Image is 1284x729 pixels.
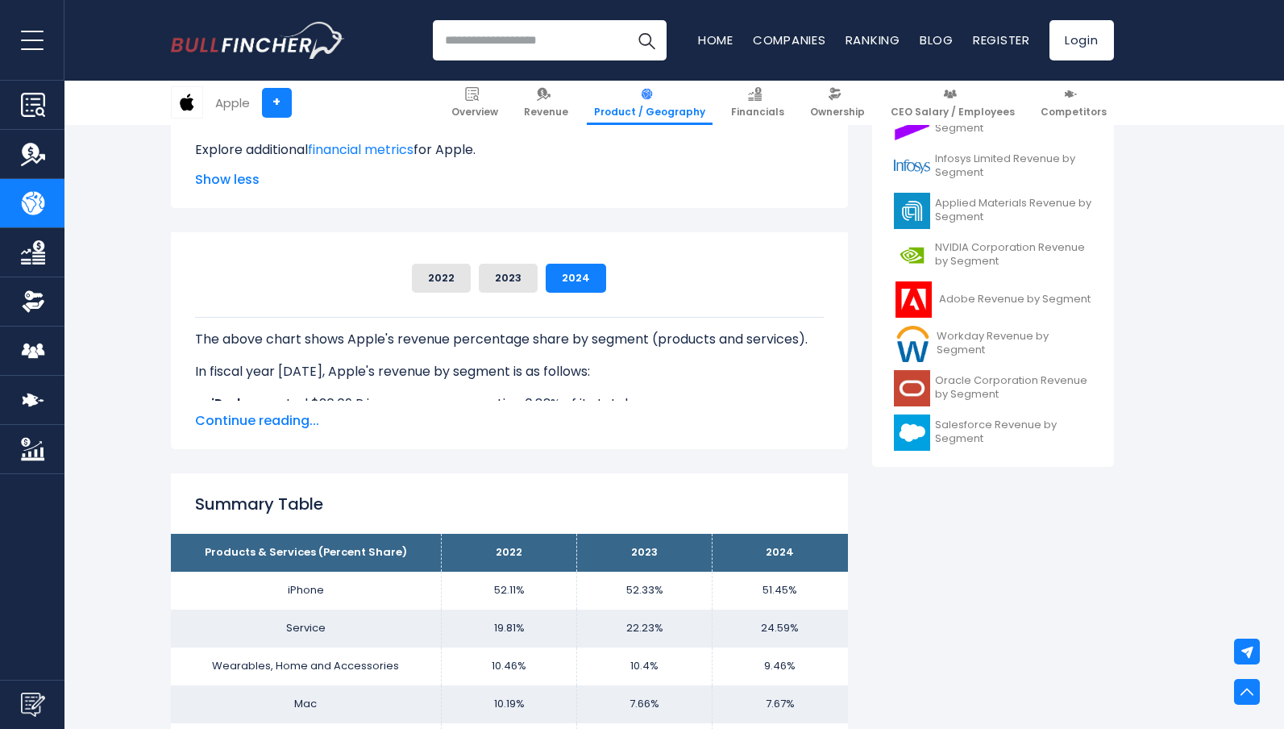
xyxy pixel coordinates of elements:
[883,81,1022,125] a: CEO Salary / Employees
[412,264,471,293] button: 2022
[810,106,865,119] span: Ownership
[171,610,442,648] td: Service
[626,20,667,60] button: Search
[1041,106,1107,119] span: Competitors
[195,170,824,190] span: Show less
[195,140,824,160] p: Explore additional for Apple.
[577,648,713,685] td: 10.4%
[935,197,1092,224] span: Applied Materials Revenue by Segment
[587,81,713,125] a: Product / Geography
[894,148,930,185] img: INFY logo
[935,241,1092,269] span: NVIDIA Corporation Revenue by Segment
[891,106,1015,119] span: CEO Salary / Employees
[195,330,824,349] p: The above chart shows Apple's revenue percentage share by segment (products and services).
[803,81,872,125] a: Ownership
[524,106,568,119] span: Revenue
[753,31,826,48] a: Companies
[884,233,1102,277] a: NVIDIA Corporation Revenue by Segment
[724,81,792,125] a: Financials
[442,685,577,723] td: 10.19%
[308,140,413,159] a: financial metrics
[1033,81,1114,125] a: Competitors
[935,108,1092,135] span: Accenture plc Revenue by Segment
[444,81,505,125] a: Overview
[884,322,1102,366] a: Workday Revenue by Segment
[195,492,824,516] h2: Summary Table
[21,290,45,314] img: Ownership
[973,31,1030,48] a: Register
[713,534,848,572] th: 2024
[195,394,824,414] li: generated $26.69 B in revenue, representing 6.83% of its total revenue.
[935,419,1092,446] span: Salesforce Revenue by Segment
[442,648,577,685] td: 10.46%
[894,193,930,229] img: AMAT logo
[517,81,576,125] a: Revenue
[731,106,784,119] span: Financials
[171,22,344,59] a: Go to homepage
[939,293,1091,306] span: Adobe Revenue by Segment
[894,326,933,362] img: WDAY logo
[211,394,240,413] b: iPad
[884,189,1102,233] a: Applied Materials Revenue by Segment
[846,31,900,48] a: Ranking
[713,648,848,685] td: 9.46%
[935,152,1092,180] span: Infosys Limited Revenue by Segment
[195,362,824,381] p: In fiscal year [DATE], Apple's revenue by segment is as follows:
[594,106,705,119] span: Product / Geography
[195,411,824,431] span: Continue reading...
[171,534,442,572] th: Products & Services (Percent Share)
[171,685,442,723] td: Mac
[479,264,538,293] button: 2023
[195,317,824,569] div: The for Apple is the iPhone, which represents 51.45% of its total revenue. The for Apple is the i...
[713,685,848,723] td: 7.67%
[577,534,713,572] th: 2023
[577,685,713,723] td: 7.66%
[894,414,930,451] img: CRM logo
[171,572,442,610] td: iPhone
[262,88,292,118] a: +
[171,648,442,685] td: Wearables, Home and Accessories
[442,534,577,572] th: 2022
[884,277,1102,322] a: Adobe Revenue by Segment
[884,410,1102,455] a: Salesforce Revenue by Segment
[442,572,577,610] td: 52.11%
[698,31,733,48] a: Home
[894,370,930,406] img: ORCL logo
[884,366,1102,410] a: Oracle Corporation Revenue by Segment
[577,610,713,648] td: 22.23%
[935,374,1092,402] span: Oracle Corporation Revenue by Segment
[171,22,345,59] img: Bullfincher logo
[884,144,1102,189] a: Infosys Limited Revenue by Segment
[451,106,498,119] span: Overview
[215,94,250,112] div: Apple
[894,281,934,318] img: ADBE logo
[713,572,848,610] td: 51.45%
[920,31,954,48] a: Blog
[1049,20,1114,60] a: Login
[894,237,930,273] img: NVDA logo
[937,330,1091,357] span: Workday Revenue by Segment
[442,610,577,648] td: 19.81%
[713,610,848,648] td: 24.59%
[546,264,606,293] button: 2024
[577,572,713,610] td: 52.33%
[172,87,202,118] img: AAPL logo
